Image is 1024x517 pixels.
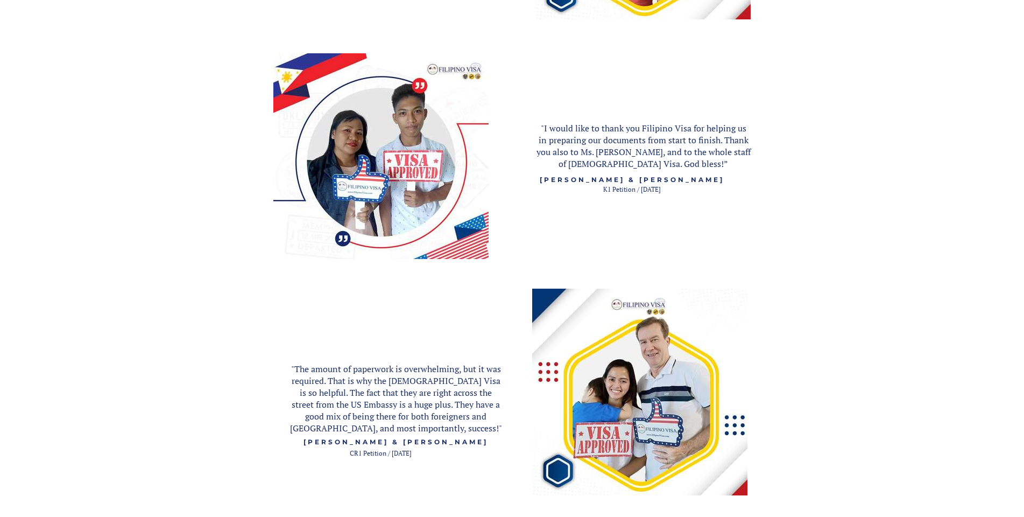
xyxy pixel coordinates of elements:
[303,438,488,446] span: [PERSON_NAME] & [PERSON_NAME]
[290,363,502,434] span: "The amount of paperwork is overwhelming, but it was required. That is why the [DEMOGRAPHIC_DATA]...
[536,122,751,170] span: "I would like to thank you Filipino Visa for helping us in preparing our documents from start to ...
[350,449,412,457] span: CR1 Petition / [DATE]
[540,176,724,184] span: [PERSON_NAME] & [PERSON_NAME]
[603,185,661,193] span: K1 Petition / [DATE]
